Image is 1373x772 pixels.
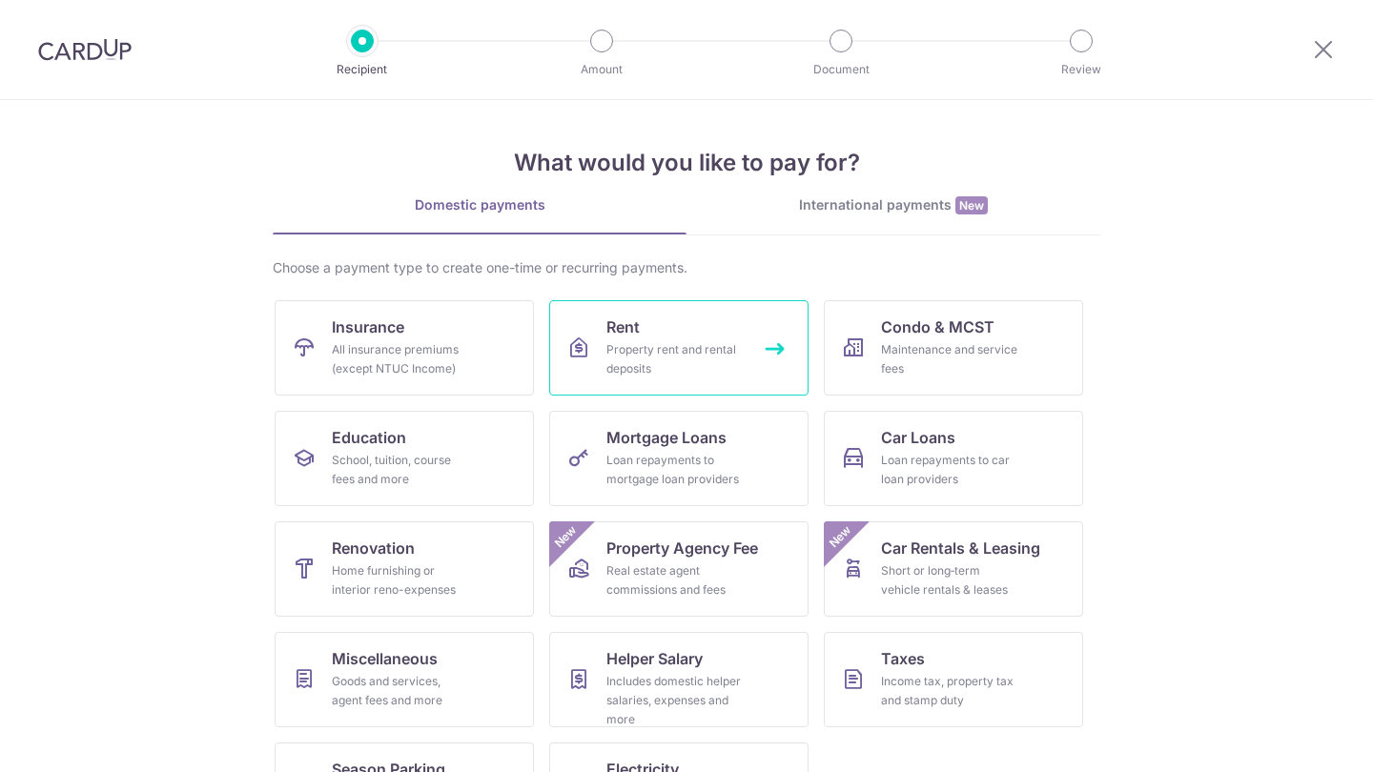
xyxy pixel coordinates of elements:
span: Car Rentals & Leasing [881,537,1040,559]
a: RentProperty rent and rental deposits [549,300,809,396]
a: RenovationHome furnishing or interior reno-expenses [275,521,534,617]
div: Property rent and rental deposits [606,340,744,378]
div: Loan repayments to car loan providers [881,451,1018,489]
span: New [550,521,582,553]
div: Real estate agent commissions and fees [606,561,744,599]
div: Short or long‑term vehicle rentals & leases [881,561,1018,599]
div: Domestic payments [273,195,686,214]
span: Taxes [881,647,925,670]
div: Home furnishing or interior reno-expenses [332,561,469,599]
a: Condo & MCSTMaintenance and service fees [824,300,1083,396]
span: Miscellaneous [332,647,438,670]
div: Income tax, property tax and stamp duty [881,672,1018,710]
a: Mortgage LoansLoan repayments to mortgage loan providers [549,411,809,506]
span: Property Agency Fee [606,537,758,559]
span: New [955,196,988,214]
div: Maintenance and service fees [881,340,1018,378]
span: Renovation [332,537,415,559]
span: Mortgage Loans [606,426,727,449]
a: Property Agency FeeReal estate agent commissions and feesNew [549,521,809,617]
p: Recipient [292,60,433,79]
p: Review [1011,60,1152,79]
div: Includes domestic helper salaries, expenses and more [606,672,744,729]
div: Goods and services, agent fees and more [332,672,469,710]
div: Loan repayments to mortgage loan providers [606,451,744,489]
span: Helper Salary [606,647,703,670]
div: International payments [686,195,1100,215]
a: TaxesIncome tax, property tax and stamp duty [824,632,1083,727]
span: Rent [606,315,640,338]
div: Choose a payment type to create one-time or recurring payments. [273,258,1100,277]
a: Car LoansLoan repayments to car loan providers [824,411,1083,506]
a: Car Rentals & LeasingShort or long‑term vehicle rentals & leasesNew [824,521,1083,617]
div: All insurance premiums (except NTUC Income) [332,340,469,378]
p: Document [770,60,912,79]
a: EducationSchool, tuition, course fees and more [275,411,534,506]
span: Car Loans [881,426,955,449]
h4: What would you like to pay for? [273,146,1100,180]
a: Helper SalaryIncludes domestic helper salaries, expenses and more [549,632,809,727]
span: Condo & MCST [881,315,994,338]
span: Education [332,426,406,449]
a: MiscellaneousGoods and services, agent fees and more [275,632,534,727]
span: New [825,521,856,553]
span: Insurance [332,315,404,338]
a: InsuranceAll insurance premiums (except NTUC Income) [275,300,534,396]
div: School, tuition, course fees and more [332,451,469,489]
p: Amount [531,60,672,79]
img: CardUp [38,38,132,61]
